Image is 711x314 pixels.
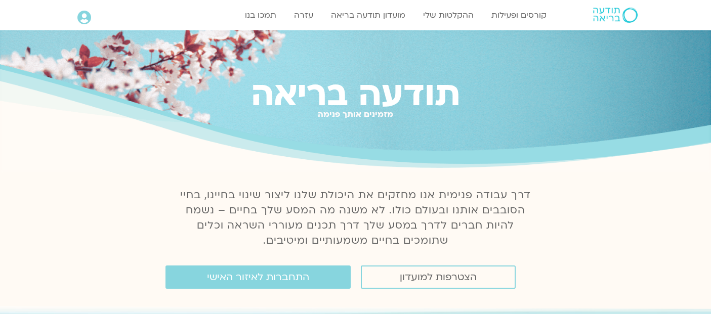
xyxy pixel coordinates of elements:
p: דרך עבודה פנימית אנו מחזקים את היכולת שלנו ליצור שינוי בחיינו, בחיי הסובבים אותנו ובעולם כולו. לא... [175,188,537,248]
span: התחברות לאיזור האישי [207,272,309,283]
a: הצטרפות למועדון [361,265,516,289]
span: הצטרפות למועדון [400,272,477,283]
a: עזרה [289,6,318,25]
img: תודעה בריאה [593,8,638,23]
a: התחברות לאיזור האישי [165,265,351,289]
a: מועדון תודעה בריאה [326,6,410,25]
a: תמכו בנו [240,6,281,25]
a: קורסים ופעילות [486,6,552,25]
a: ההקלטות שלי [418,6,479,25]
